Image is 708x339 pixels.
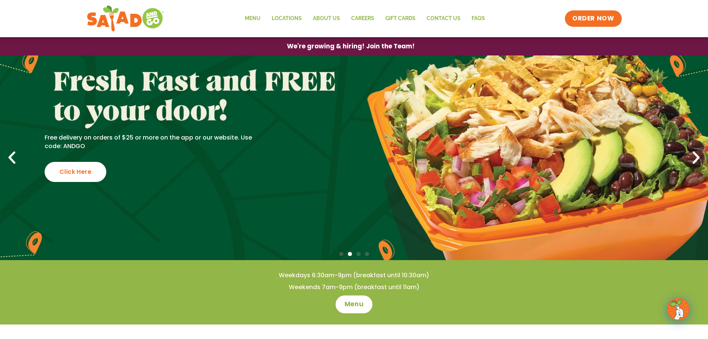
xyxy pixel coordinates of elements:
[45,134,264,150] p: Free delivery on orders of $25 or more on the app or our website. Use code: ANDGO
[380,10,421,27] a: GIFT CARDS
[572,14,614,23] span: ORDER NOW
[356,252,361,256] span: Go to slide 3
[345,300,363,309] span: Menu
[565,10,621,27] a: ORDER NOW
[307,10,346,27] a: About Us
[336,295,372,313] a: Menu
[466,10,491,27] a: FAQs
[348,252,352,256] span: Go to slide 2
[365,252,369,256] span: Go to slide 4
[15,283,693,291] h4: Weekends 7am-9pm (breakfast until 11am)
[87,4,165,33] img: new-SAG-logo-768×292
[421,10,466,27] a: Contact Us
[4,150,20,166] div: Previous slide
[15,271,693,279] h4: Weekdays 6:30am-9pm (breakfast until 10:30am)
[239,10,491,27] nav: Menu
[688,150,704,166] div: Next slide
[339,252,343,256] span: Go to slide 1
[266,10,307,27] a: Locations
[346,10,380,27] a: Careers
[668,299,689,320] img: wpChatIcon
[239,10,266,27] a: Menu
[45,162,106,182] div: Click Here
[276,38,426,55] a: We're growing & hiring! Join the Team!
[287,43,415,49] span: We're growing & hiring! Join the Team!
